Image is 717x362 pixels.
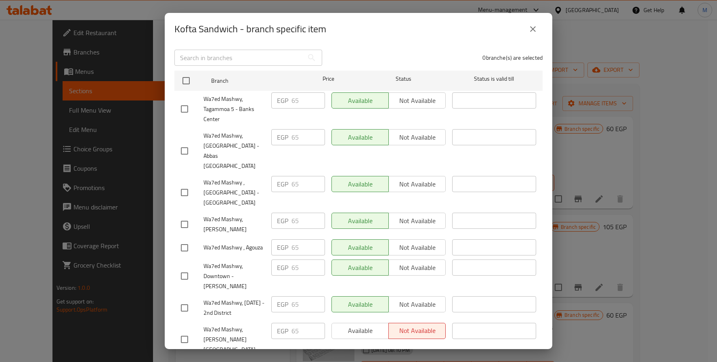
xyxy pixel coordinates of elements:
span: Wa7ed Mashwy, Tagammoa 5 - Banks Center [203,94,265,124]
input: Please enter price [291,176,325,192]
span: Wa7ed Mashwy, [PERSON_NAME] [203,214,265,234]
p: EGP [277,216,288,226]
span: Wa7ed Mashwy , [GEOGRAPHIC_DATA] - [GEOGRAPHIC_DATA] [203,178,265,208]
span: Wa7ed Mashwy, Downtown - [PERSON_NAME] [203,261,265,291]
p: EGP [277,326,288,336]
span: Branch [211,76,295,86]
input: Please enter price [291,129,325,145]
p: EGP [277,299,288,309]
span: Price [302,74,355,84]
input: Please enter price [291,296,325,312]
p: EGP [277,96,288,105]
p: 0 branche(s) are selected [482,54,543,62]
input: Please enter price [291,323,325,339]
p: EGP [277,263,288,272]
span: Wa7ed Mashwy, [PERSON_NAME][GEOGRAPHIC_DATA] [203,324,265,355]
p: EGP [277,179,288,189]
h2: Kofta Sandwich - branch specific item [174,23,326,36]
p: EGP [277,132,288,142]
p: EGP [277,243,288,252]
input: Please enter price [291,259,325,276]
span: Wa7ed Mashwy, [DATE] - 2nd District [203,298,265,318]
button: close [523,19,543,39]
span: Status [362,74,446,84]
input: Search in branches [174,50,304,66]
input: Please enter price [291,213,325,229]
span: Wa7ed Mashwy , Agouza [203,243,265,253]
input: Please enter price [291,92,325,109]
input: Please enter price [291,239,325,255]
span: Wa7ed Mashwy, [GEOGRAPHIC_DATA] - Abbas [GEOGRAPHIC_DATA] [203,131,265,171]
span: Status is valid till [452,74,536,84]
